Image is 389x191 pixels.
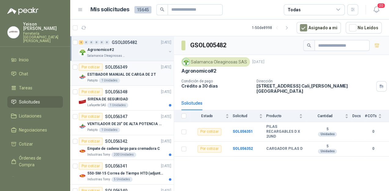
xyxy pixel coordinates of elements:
[107,103,128,108] div: 1 Unidades
[266,146,303,151] b: CARGADOR PILAS D
[233,129,253,134] a: SOL056351
[161,163,171,169] p: [DATE]
[7,82,63,94] a: Tareas
[79,123,86,130] img: Company Logo
[87,47,114,53] p: Agronomico#2
[79,39,173,58] a: 2 0 0 0 0 0 GSOL005482[DATE] Company LogoAgronomico#2Salamanca Oleaginosas SAS
[23,32,63,43] p: Ferretería [GEOGRAPHIC_DATA][PERSON_NAME]
[99,78,120,83] div: 1 Unidades
[87,78,98,83] p: Patojito
[7,68,63,80] a: Chat
[105,40,109,45] div: 0
[87,128,98,132] p: Patojito
[79,138,103,145] div: Por cotizar
[256,83,374,94] p: [STREET_ADDRESS] Cali , [PERSON_NAME][GEOGRAPHIC_DATA]
[233,114,258,118] span: Solicitud
[365,129,382,135] b: 0
[70,110,174,135] a: Por cotizarSOL056347[DATE] Company LogoVENTILADOR DE 20" DE ALTA POTENCIA PARA ANCLAR A LA PAREDP...
[87,121,163,127] p: VENTILADOR DE 20" DE ALTA POTENCIA PARA ANCLAR A LA PARED
[19,141,33,147] span: Cotizar
[7,138,63,150] a: Cotizar
[161,64,171,70] p: [DATE]
[79,113,103,120] div: Por cotizar
[79,88,103,95] div: Por cotizar
[79,73,86,81] img: Company Logo
[19,70,28,77] span: Chat
[19,175,42,182] span: Remisiones
[111,152,136,157] div: 200 Unidades
[266,114,298,118] span: Producto
[181,83,252,88] p: Crédito a 30 días
[23,22,63,31] p: Yeison [PERSON_NAME]
[111,177,133,182] div: 5 Unidades
[365,110,389,122] th: # COTs
[70,61,174,86] a: Por cotizarSOL056349[DATE] Company LogoESTIBADOR MANUAL DE CARGA DE 2 TPatojito1 Unidades
[94,40,99,45] div: 0
[87,152,110,157] p: Industrias Tomy
[306,127,348,132] b: 5
[90,5,129,14] h1: Mis solicitudes
[7,110,63,122] a: Licitaciones
[79,49,86,56] img: Company Logo
[7,124,63,136] a: Negociaciones
[19,155,57,168] span: Órdenes de Compra
[19,56,29,63] span: Inicio
[87,72,156,77] p: ESTIBADOR MANUAL DE CARGA DE 2 T
[87,103,106,108] p: Lafayette SAS
[318,149,337,154] div: Unidades
[7,173,63,185] a: Remisiones
[134,6,151,13] span: 15645
[112,40,137,45] p: GSOL005482
[233,146,253,151] a: SOL056352
[198,128,221,135] div: Por cotizar
[87,53,126,58] p: Salamanca Oleaginosas SAS
[252,23,292,33] div: 1 - 50 de 8998
[371,4,382,15] button: 20
[79,63,103,71] div: Por cotizar
[181,68,216,74] p: Agronomico#2
[7,54,63,66] a: Inicio
[7,7,38,15] img: Logo peakr
[288,6,300,13] div: Todas
[161,40,171,45] p: [DATE]
[87,177,110,182] p: Industrias Tomy
[365,114,377,118] span: # COTs
[377,3,385,9] span: 20
[87,146,160,152] p: Empate de cadena largo para cremadora C
[19,127,47,133] span: Negociaciones
[346,22,382,34] button: No Leídos
[161,139,171,144] p: [DATE]
[105,164,127,168] p: SOL056341
[7,152,63,171] a: Órdenes de Compra
[79,172,86,179] img: Company Logo
[19,99,40,105] span: Solicitudes
[198,145,221,153] div: Por cotizar
[89,40,94,45] div: 0
[87,96,128,102] p: SIRENA DE SEGURIDAD
[183,59,189,65] img: Company Logo
[79,147,86,155] img: Company Logo
[252,59,264,65] p: [DATE]
[365,146,382,152] b: 0
[79,40,83,45] div: 2
[181,57,250,67] div: Salamanca Oleaginosas SAS
[84,40,89,45] div: 0
[233,110,266,122] th: Solicitud
[105,65,127,69] p: SOL056349
[100,40,104,45] div: 0
[306,110,352,122] th: Cantidad
[105,90,127,94] p: SOL056348
[70,135,174,160] a: Por cotizarSOL056342[DATE] Company LogoEmpate de cadena largo para cremadora CIndustrias Tomy200 ...
[266,110,306,122] th: Producto
[19,113,42,119] span: Licitaciones
[161,114,171,120] p: [DATE]
[318,132,337,137] div: Unidades
[105,139,127,143] p: SOL056342
[19,85,32,91] span: Tareas
[266,124,303,139] b: PILAS RECARGABLES D X 2UND
[306,114,344,118] span: Cantidad
[160,7,164,12] span: search
[307,43,311,48] span: search
[79,162,103,170] div: Por cotizar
